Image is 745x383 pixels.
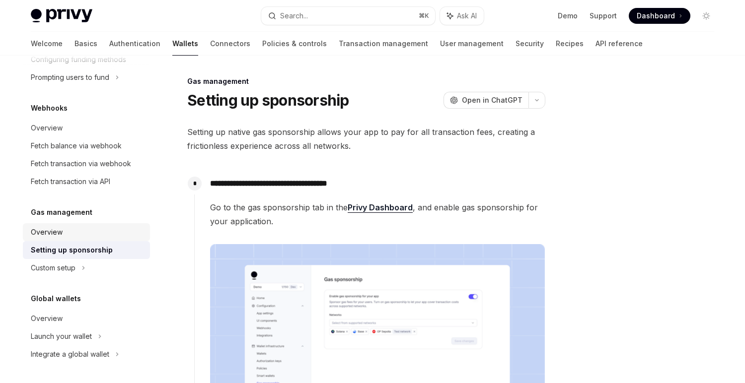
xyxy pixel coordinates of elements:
a: Basics [74,32,97,56]
button: Search...⌘K [261,7,435,25]
a: Overview [23,310,150,327]
button: Ask AI [440,7,484,25]
a: Dashboard [629,8,690,24]
a: Connectors [210,32,250,56]
a: Authentication [109,32,160,56]
a: Demo [558,11,578,21]
a: Recipes [556,32,584,56]
span: Ask AI [457,11,477,21]
a: User management [440,32,504,56]
img: light logo [31,9,92,23]
button: Open in ChatGPT [444,92,528,109]
a: Fetch balance via webhook [23,137,150,155]
button: Toggle dark mode [698,8,714,24]
a: Wallets [172,32,198,56]
div: Overview [31,122,63,134]
a: Overview [23,119,150,137]
h5: Gas management [31,206,92,218]
div: Overview [31,226,63,238]
div: Search... [280,10,308,22]
div: Setting up sponsorship [31,244,113,256]
div: Fetch transaction via webhook [31,158,131,170]
div: Overview [31,313,63,324]
a: Setting up sponsorship [23,241,150,259]
div: Fetch balance via webhook [31,140,122,152]
span: Go to the gas sponsorship tab in the , and enable gas sponsorship for your application. [210,200,545,228]
span: Setting up native gas sponsorship allows your app to pay for all transaction fees, creating a fri... [187,125,545,153]
a: Fetch transaction via API [23,173,150,191]
h5: Webhooks [31,102,68,114]
span: Open in ChatGPT [462,95,522,105]
span: ⌘ K [419,12,429,20]
div: Custom setup [31,262,75,274]
div: Prompting users to fund [31,71,109,83]
div: Fetch transaction via API [31,176,110,188]
div: Launch your wallet [31,330,92,342]
a: Privy Dashboard [348,202,413,213]
a: Fetch transaction via webhook [23,155,150,173]
a: Support [590,11,617,21]
div: Integrate a global wallet [31,348,109,360]
a: Policies & controls [262,32,327,56]
a: Security [516,32,544,56]
a: Welcome [31,32,63,56]
a: API reference [596,32,643,56]
a: Transaction management [339,32,428,56]
a: Overview [23,223,150,241]
h5: Global wallets [31,293,81,305]
h1: Setting up sponsorship [187,91,349,109]
div: Gas management [187,76,545,86]
span: Dashboard [637,11,675,21]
